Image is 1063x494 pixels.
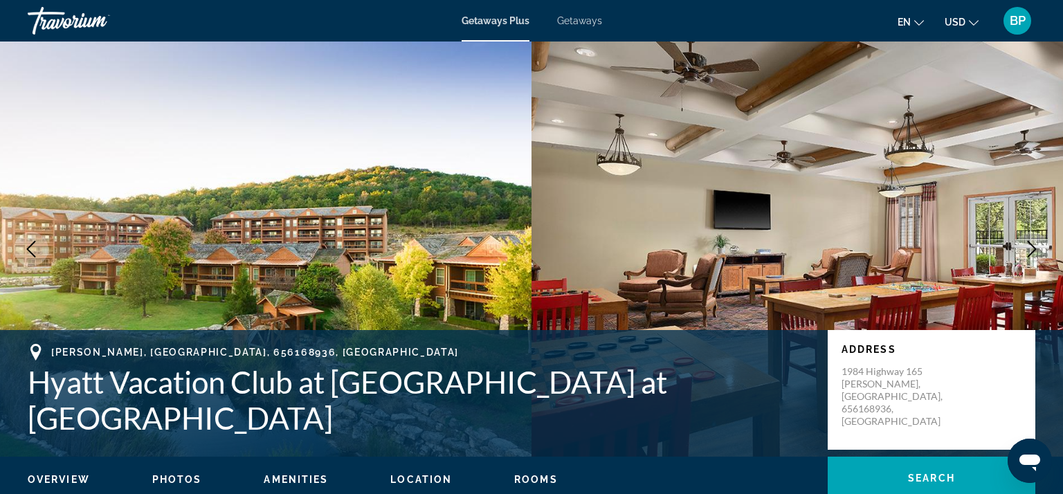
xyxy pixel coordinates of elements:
[898,12,924,32] button: Change language
[945,12,979,32] button: Change currency
[842,344,1021,355] p: Address
[514,473,558,486] button: Rooms
[1015,232,1049,266] button: Next image
[152,474,202,485] span: Photos
[999,6,1035,35] button: User Menu
[557,15,602,26] a: Getaways
[945,17,965,28] span: USD
[14,232,48,266] button: Previous image
[152,473,202,486] button: Photos
[514,474,558,485] span: Rooms
[908,473,955,484] span: Search
[1010,14,1026,28] span: BP
[51,347,459,358] span: [PERSON_NAME], [GEOGRAPHIC_DATA], 656168936, [GEOGRAPHIC_DATA]
[390,473,452,486] button: Location
[1008,439,1052,483] iframe: Button to launch messaging window
[28,3,166,39] a: Travorium
[28,473,90,486] button: Overview
[842,365,952,428] p: 1984 Highway 165 [PERSON_NAME], [GEOGRAPHIC_DATA], 656168936, [GEOGRAPHIC_DATA]
[264,474,328,485] span: Amenities
[28,474,90,485] span: Overview
[462,15,529,26] a: Getaways Plus
[264,473,328,486] button: Amenities
[390,474,452,485] span: Location
[28,364,814,436] h1: Hyatt Vacation Club at [GEOGRAPHIC_DATA] at [GEOGRAPHIC_DATA]
[898,17,911,28] span: en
